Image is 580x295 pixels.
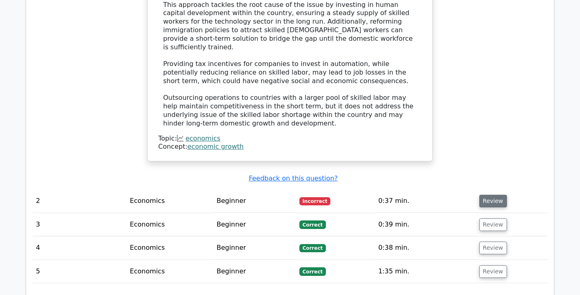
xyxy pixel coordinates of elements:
[158,143,422,151] div: Concept:
[158,134,422,143] div: Topic:
[213,213,296,236] td: Beginner
[479,265,507,278] button: Review
[33,236,126,260] td: 4
[213,236,296,260] td: Beginner
[186,134,221,142] a: economics
[33,260,126,283] td: 5
[126,213,213,236] td: Economics
[479,218,507,231] button: Review
[33,189,126,213] td: 2
[375,189,476,213] td: 0:37 min.
[126,189,213,213] td: Economics
[299,220,326,229] span: Correct
[299,267,326,275] span: Correct
[299,197,331,205] span: Incorrect
[375,236,476,260] td: 0:38 min.
[126,260,213,283] td: Economics
[479,195,507,207] button: Review
[375,260,476,283] td: 1:35 min.
[126,236,213,260] td: Economics
[188,143,244,150] a: economic growth
[479,242,507,254] button: Review
[213,189,296,213] td: Beginner
[375,213,476,236] td: 0:39 min.
[33,213,126,236] td: 3
[213,260,296,283] td: Beginner
[249,174,338,182] a: Feedback on this question?
[299,244,326,252] span: Correct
